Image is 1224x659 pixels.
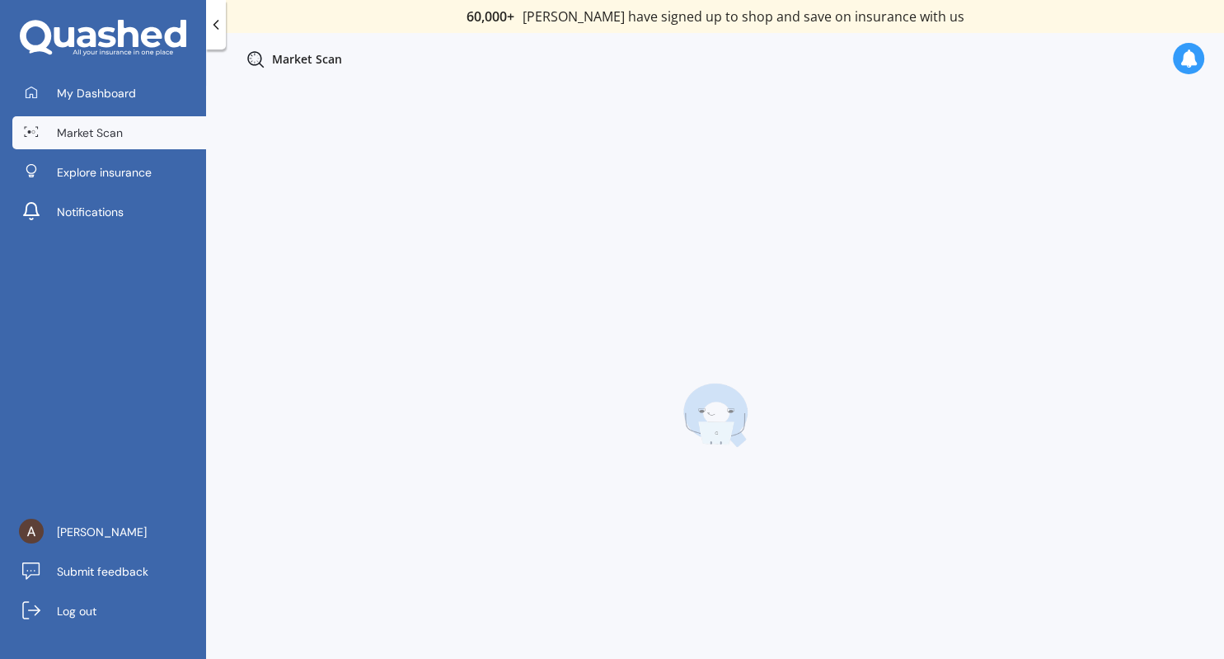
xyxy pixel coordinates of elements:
a: Notifications [12,195,206,228]
span: Market Scan [57,125,123,141]
a: Market Scan [12,116,206,149]
img: ACg8ocI6WjY5uTeS8DIq5_yS9hO9UNUl-MEKZlcLLggeh_Ba-21DQg=s96-c [19,519,44,544]
p: Market Scan [272,51,342,68]
img: inProgress.51aaab21b9fbb99c9c2d.svg [246,49,265,69]
a: [PERSON_NAME] [12,515,206,548]
a: Submit feedback [12,555,206,588]
span: My Dashboard [57,85,136,101]
a: Explore insurance [12,156,206,189]
span: Notifications [57,204,124,220]
img: q-laptop.bc25ffb5ccee3f42f31d.webp [682,383,748,449]
span: Explore insurance [57,164,152,181]
a: My Dashboard [12,77,206,110]
span: [PERSON_NAME] [57,524,147,540]
a: Log out [12,595,206,628]
span: Log out [57,603,96,619]
span: Submit feedback [57,563,148,580]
